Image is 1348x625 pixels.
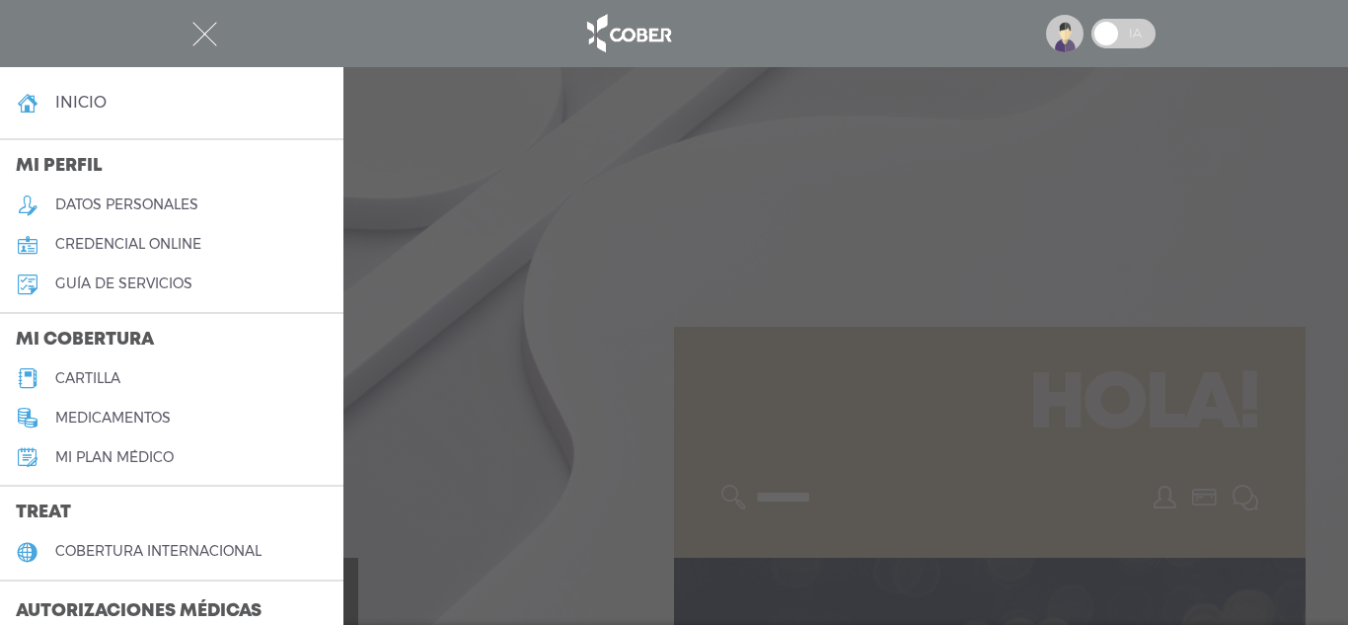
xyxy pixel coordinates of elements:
[55,275,192,292] h5: guía de servicios
[55,410,171,427] h5: medicamentos
[55,449,174,466] h5: Mi plan médico
[55,196,198,213] h5: datos personales
[576,10,680,57] img: logo_cober_home-white.png
[55,543,262,560] h5: cobertura internacional
[55,370,120,387] h5: cartilla
[192,22,217,46] img: Cober_menu-close-white.svg
[55,236,201,253] h5: credencial online
[55,93,107,112] h4: inicio
[1046,15,1084,52] img: profile-placeholder.svg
